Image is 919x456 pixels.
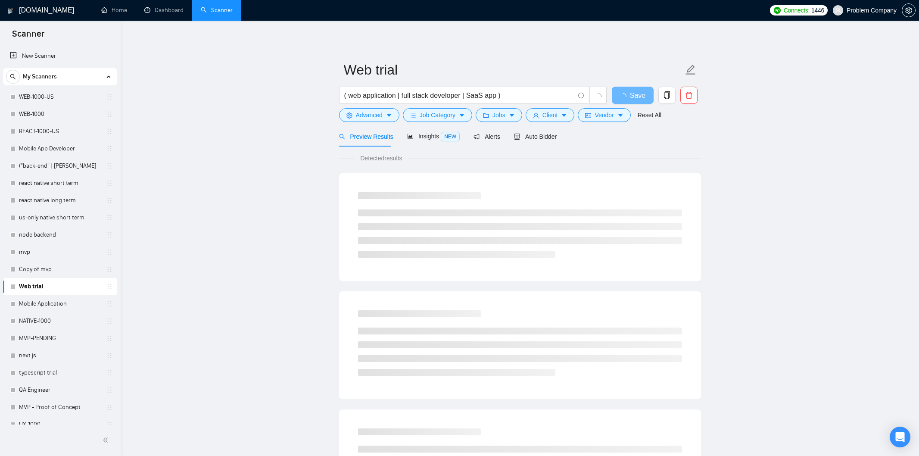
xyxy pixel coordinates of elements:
[19,347,101,364] a: next js
[19,330,101,347] a: MVP-PENDING
[106,404,113,411] span: holder
[6,70,20,84] button: search
[483,112,489,119] span: folder
[7,4,13,18] img: logo
[19,140,101,157] a: Mobile App Developer
[492,110,505,120] span: Jobs
[514,134,520,140] span: robot
[106,283,113,290] span: holder
[19,364,101,381] a: typescript trial
[585,112,591,119] span: idcard
[106,128,113,135] span: holder
[578,108,630,122] button: idcardVendorcaret-down
[19,106,101,123] a: WEB-1000
[10,47,110,65] a: New Scanner
[680,87,698,104] button: delete
[19,261,101,278] a: Copy of mvp
[638,110,661,120] a: Reset All
[19,175,101,192] a: react native short term
[617,112,623,119] span: caret-down
[106,214,113,221] span: holder
[420,110,455,120] span: Job Category
[106,180,113,187] span: holder
[476,108,522,122] button: folderJobscaret-down
[23,68,57,85] span: My Scanners
[542,110,558,120] span: Client
[403,108,472,122] button: barsJob Categorycaret-down
[19,399,101,416] a: MVP - Proof of Concept
[902,7,916,14] a: setting
[526,108,575,122] button: userClientcaret-down
[659,91,675,99] span: copy
[386,112,392,119] span: caret-down
[630,90,645,101] span: Save
[533,112,539,119] span: user
[902,3,916,17] button: setting
[19,312,101,330] a: NATIVE-1000
[19,123,101,140] a: REACT-1000-US
[578,93,584,98] span: info-circle
[620,93,630,100] span: loading
[19,209,101,226] a: us-only native short term
[890,427,910,447] div: Open Intercom Messenger
[106,145,113,152] span: holder
[3,47,117,65] li: New Scanner
[835,7,841,13] span: user
[356,110,383,120] span: Advanced
[784,6,810,15] span: Connects:
[103,436,111,444] span: double-left
[19,416,101,433] a: UX-1000
[106,335,113,342] span: holder
[339,133,393,140] span: Preview Results
[106,266,113,273] span: holder
[106,318,113,325] span: holder
[106,352,113,359] span: holder
[106,387,113,394] span: holder
[6,74,19,80] span: search
[346,112,352,119] span: setting
[407,133,413,139] span: area-chart
[339,108,399,122] button: settingAdvancedcaret-down
[441,132,460,141] span: NEW
[19,192,101,209] a: react native long term
[19,88,101,106] a: WEB-1000-US
[19,381,101,399] a: QA Engineer
[19,295,101,312] a: Mobile Application
[106,197,113,204] span: holder
[19,157,101,175] a: ("back-end" | [PERSON_NAME]
[681,91,697,99] span: delete
[344,59,683,81] input: Scanner name...
[106,94,113,100] span: holder
[459,112,465,119] span: caret-down
[774,7,781,14] img: upwork-logo.png
[19,244,101,261] a: mvp
[594,93,602,101] span: loading
[595,110,614,120] span: Vendor
[106,300,113,307] span: holder
[474,133,500,140] span: Alerts
[19,226,101,244] a: node backend
[410,112,416,119] span: bars
[201,6,233,14] a: searchScanner
[144,6,184,14] a: dashboardDashboard
[514,133,557,140] span: Auto Bidder
[354,153,408,163] span: Detected results
[106,249,113,256] span: holder
[612,87,654,104] button: Save
[339,134,345,140] span: search
[561,112,567,119] span: caret-down
[5,28,51,46] span: Scanner
[106,369,113,376] span: holder
[509,112,515,119] span: caret-down
[902,7,915,14] span: setting
[685,64,696,75] span: edit
[19,278,101,295] a: Web trial
[101,6,127,14] a: homeHome
[407,133,460,140] span: Insights
[344,90,574,101] input: Search Freelance Jobs...
[106,162,113,169] span: holder
[106,231,113,238] span: holder
[474,134,480,140] span: notification
[106,111,113,118] span: holder
[811,6,824,15] span: 1446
